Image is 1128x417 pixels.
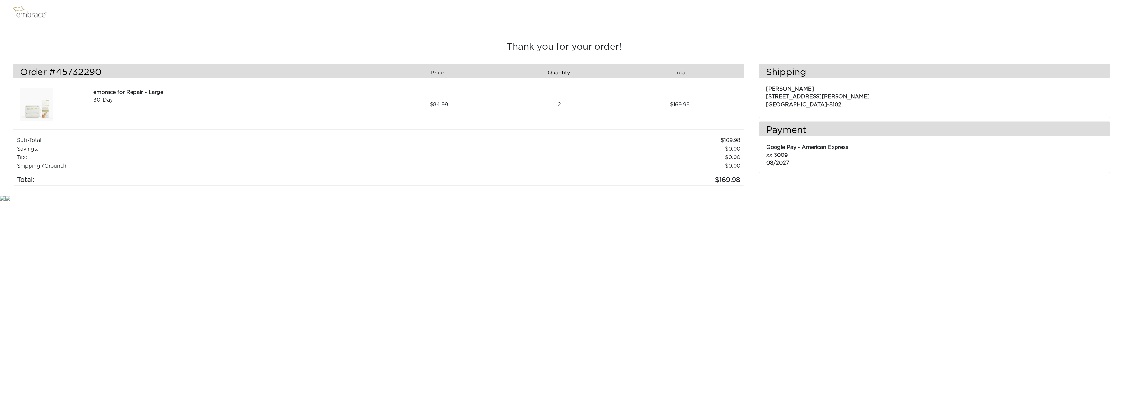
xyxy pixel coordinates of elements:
[17,170,415,185] td: Total:
[415,136,741,145] td: 169.98
[766,160,789,166] span: 08/2027
[415,170,741,185] td: 169.98
[430,101,448,109] span: 84.99
[17,136,415,145] td: Sub-Total:
[20,67,374,78] h3: Order #45732290
[17,153,415,162] td: Tax:
[415,153,741,162] td: 0.00
[93,96,376,104] div: 30-Day
[759,125,1110,136] h3: Payment
[670,101,690,109] span: 169.98
[13,42,1115,53] h3: Thank you for your order!
[379,67,500,78] div: Price
[17,145,415,153] td: Savings :
[622,67,744,78] div: Total
[759,67,1110,78] h3: Shipping
[558,101,561,109] span: 2
[548,69,570,77] span: Quantity
[766,82,1103,109] p: [PERSON_NAME] [STREET_ADDRESS][PERSON_NAME] [GEOGRAPHIC_DATA]-8102
[415,145,741,153] td: 0.00
[20,88,53,121] img: 0bcaf07a-1d06-11ef-9152-02110c07897c.jpeg
[766,153,788,158] span: xx 3009
[11,4,54,21] img: logo.png
[766,145,848,150] span: Google Pay - American Express
[5,196,10,201] img: star.gif
[17,162,415,170] td: Shipping (Ground):
[415,162,741,170] td: $0.00
[93,88,376,96] div: embrace for Repair - Large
